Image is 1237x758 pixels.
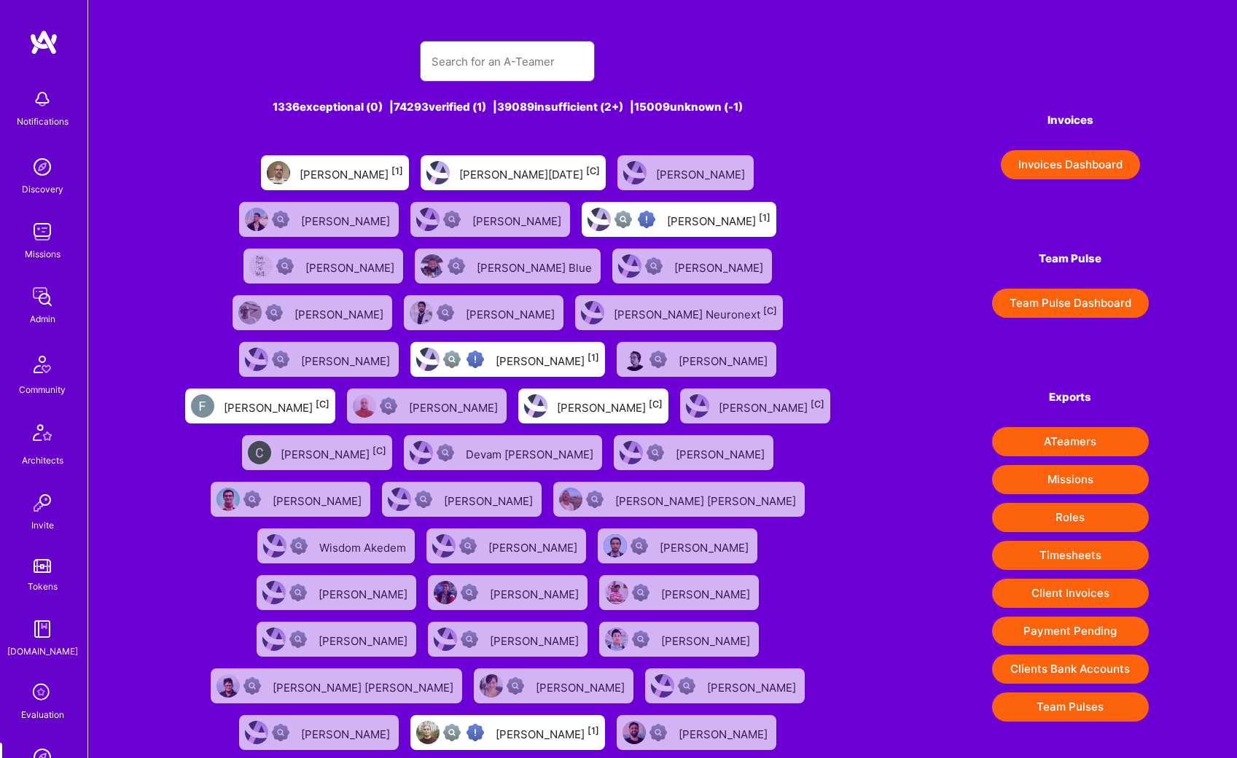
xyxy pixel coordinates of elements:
div: [PERSON_NAME] [661,583,753,602]
a: User AvatarNot fully vettedHigh Potential User[PERSON_NAME][1] [405,336,611,383]
a: User AvatarNot Scrubbed[PERSON_NAME] [422,569,593,616]
div: [PERSON_NAME] [409,396,501,415]
img: User Avatar [238,301,262,324]
div: [PERSON_NAME] [PERSON_NAME] [615,490,799,509]
img: Not Scrubbed [459,537,477,555]
button: ATeamers [992,427,1149,456]
img: Not fully vetted [614,211,632,228]
img: High Potential User [467,724,484,741]
div: Tokens [28,579,58,594]
a: User AvatarNot Scrubbed[PERSON_NAME] [593,569,765,616]
a: User AvatarNot Scrubbed[PERSON_NAME] [639,663,811,709]
h4: Invoices [992,114,1149,127]
div: [PERSON_NAME] [294,303,386,322]
img: User Avatar [618,254,641,278]
button: Clients Bank Accounts [992,655,1149,684]
div: [PERSON_NAME] [301,350,393,369]
img: High Potential User [467,351,484,368]
img: User Avatar [245,208,268,231]
img: User Avatar [416,721,440,744]
sup: [1] [588,352,599,363]
button: Payment Pending [992,617,1149,646]
i: icon SelectionTeam [28,679,56,707]
sup: [C] [811,399,824,410]
div: [PERSON_NAME] [707,676,799,695]
div: [PERSON_NAME] [676,443,768,462]
a: User AvatarNot Scrubbed[PERSON_NAME] [205,476,376,523]
a: User AvatarNot Scrubbed[PERSON_NAME] [251,569,422,616]
div: Notifications [17,114,69,129]
div: [PERSON_NAME][DATE] [459,163,600,182]
a: User AvatarNot Scrubbed[PERSON_NAME] [238,243,409,289]
a: User AvatarNot Scrubbed[PERSON_NAME] [233,336,405,383]
a: User AvatarNot Scrubbed[PERSON_NAME] [422,616,593,663]
a: User AvatarNot Scrubbed[PERSON_NAME] [233,196,405,243]
a: Team Pulse Dashboard [992,289,1149,318]
sup: [C] [586,165,600,176]
div: Admin [30,311,55,327]
button: Invoices Dashboard [1001,150,1140,179]
img: Not fully vetted [443,351,461,368]
img: User Avatar [604,534,627,558]
img: Not Scrubbed [649,351,667,368]
a: User AvatarNot Scrubbed[PERSON_NAME] [593,616,765,663]
div: [PERSON_NAME] [656,163,748,182]
img: User Avatar [620,441,643,464]
img: User Avatar [686,394,709,418]
img: Community [25,347,60,382]
input: Search for an A-Teamer [432,43,583,80]
img: Not Scrubbed [461,630,478,648]
img: logo [29,29,58,55]
a: User AvatarNot fully vettedHigh Potential User[PERSON_NAME][1] [576,196,782,243]
img: tokens [34,559,51,573]
img: Not Scrubbed [649,724,667,741]
div: [PERSON_NAME] Neuronext [614,303,777,322]
button: Client Invoices [992,579,1149,608]
div: [PERSON_NAME] [273,490,364,509]
img: Not fully vetted [443,724,461,741]
a: User AvatarNot Scrubbed[PERSON_NAME] [421,523,592,569]
a: User AvatarNot Scrubbed[PERSON_NAME] [398,289,569,336]
img: User Avatar [480,674,503,698]
a: User Avatar[PERSON_NAME][C] [512,383,674,429]
a: User Avatar[PERSON_NAME][C] [674,383,836,429]
div: [PERSON_NAME] [305,257,397,276]
div: [PERSON_NAME] [536,676,628,695]
img: Not Scrubbed [443,211,461,228]
img: Not Scrubbed [586,491,604,508]
button: Roles [992,503,1149,532]
div: [PERSON_NAME] [319,583,410,602]
img: User Avatar [426,161,450,184]
h4: Exports [992,391,1149,404]
a: User AvatarNot Scrubbed[PERSON_NAME] [251,616,422,663]
div: [PERSON_NAME] [PERSON_NAME] [273,676,456,695]
img: Not Scrubbed [290,537,308,555]
img: User Avatar [421,254,444,278]
img: Not Scrubbed [448,257,465,275]
div: [PERSON_NAME] [490,630,582,649]
a: User AvatarNot Scrubbed[PERSON_NAME] [PERSON_NAME] [547,476,811,523]
img: Not Scrubbed [632,630,649,648]
a: User Avatar[PERSON_NAME] [612,149,760,196]
img: Not Scrubbed [272,351,289,368]
sup: [1] [588,725,599,736]
img: guide book [28,614,57,644]
div: [PERSON_NAME] [319,630,410,649]
img: Not Scrubbed [243,491,261,508]
a: User AvatarNot fully vettedHigh Potential User[PERSON_NAME][1] [405,709,611,756]
img: User Avatar [388,488,411,511]
a: User AvatarNot Scrubbed[PERSON_NAME] [468,663,639,709]
div: Missions [25,246,61,262]
img: User Avatar [416,348,440,371]
img: Not Scrubbed [632,584,649,601]
a: User AvatarNot ScrubbedDevam [PERSON_NAME] [398,429,608,476]
div: [PERSON_NAME] [444,490,536,509]
img: Not Scrubbed [289,584,307,601]
div: Discovery [22,181,63,197]
div: [PERSON_NAME] [281,443,386,462]
a: User AvatarNot Scrubbed[PERSON_NAME] [611,709,782,756]
img: Architects [25,418,60,453]
img: User Avatar [605,581,628,604]
img: Not Scrubbed [265,304,283,321]
img: Not Scrubbed [461,584,478,601]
